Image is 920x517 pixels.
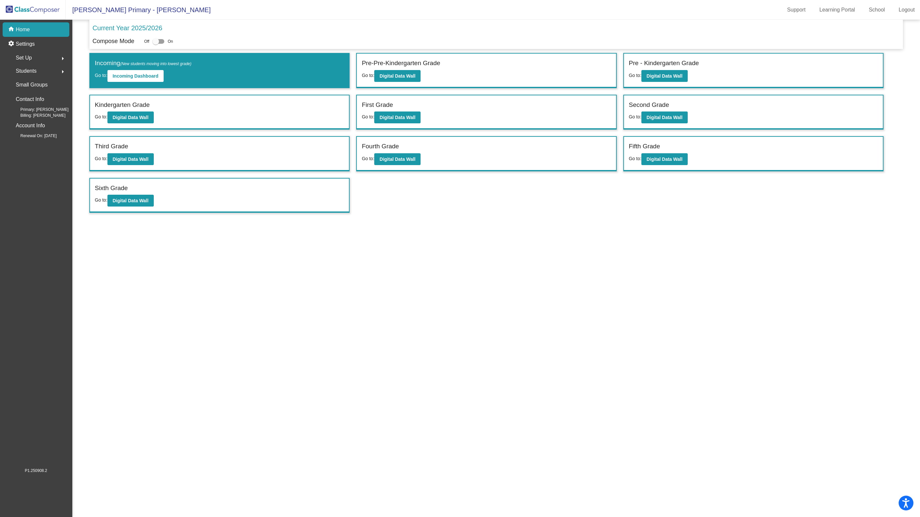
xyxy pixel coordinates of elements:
[120,62,192,66] span: (New students moving into lowest grade)
[8,26,16,34] mat-icon: home
[113,73,158,79] b: Incoming Dashboard
[16,53,32,62] span: Set Up
[95,184,128,193] label: Sixth Grade
[379,157,415,162] b: Digital Data Wall
[379,73,415,79] b: Digital Data Wall
[95,73,107,78] span: Go to:
[362,73,374,78] span: Go to:
[113,115,149,120] b: Digital Data Wall
[107,195,154,207] button: Digital Data Wall
[629,59,699,68] label: Pre - Kindergarten Grade
[641,111,688,123] button: Digital Data Wall
[144,38,149,44] span: Off
[893,5,920,15] a: Logout
[647,73,682,79] b: Digital Data Wall
[362,156,374,161] span: Go to:
[95,114,107,119] span: Go to:
[629,100,669,110] label: Second Grade
[113,157,149,162] b: Digital Data Wall
[629,114,641,119] span: Go to:
[374,153,421,165] button: Digital Data Wall
[107,153,154,165] button: Digital Data Wall
[93,23,162,33] p: Current Year 2025/2026
[113,198,149,203] b: Digital Data Wall
[107,111,154,123] button: Digital Data Wall
[8,40,16,48] mat-icon: settings
[374,70,421,82] button: Digital Data Wall
[16,26,30,34] p: Home
[16,95,44,104] p: Contact Info
[10,107,69,112] span: Primary: [PERSON_NAME]
[362,114,374,119] span: Go to:
[107,70,164,82] button: Incoming Dashboard
[641,153,688,165] button: Digital Data Wall
[629,73,641,78] span: Go to:
[362,100,393,110] label: First Grade
[629,142,660,151] label: Fifth Grade
[362,142,399,151] label: Fourth Grade
[95,100,150,110] label: Kindergarten Grade
[59,55,67,62] mat-icon: arrow_right
[814,5,861,15] a: Learning Portal
[629,156,641,161] span: Go to:
[168,38,173,44] span: On
[16,40,35,48] p: Settings
[95,142,128,151] label: Third Grade
[362,59,440,68] label: Pre-Pre-Kindergarten Grade
[10,112,65,118] span: Billing: [PERSON_NAME]
[379,115,415,120] b: Digital Data Wall
[59,68,67,76] mat-icon: arrow_right
[641,70,688,82] button: Digital Data Wall
[10,133,57,139] span: Renewal On: [DATE]
[95,197,107,203] span: Go to:
[93,37,134,46] p: Compose Mode
[647,115,682,120] b: Digital Data Wall
[16,121,45,130] p: Account Info
[95,59,192,68] label: Incoming
[95,156,107,161] span: Go to:
[782,5,811,15] a: Support
[16,80,48,89] p: Small Groups
[16,66,36,76] span: Students
[647,157,682,162] b: Digital Data Wall
[374,111,421,123] button: Digital Data Wall
[863,5,890,15] a: School
[66,5,211,15] span: [PERSON_NAME] Primary - [PERSON_NAME]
